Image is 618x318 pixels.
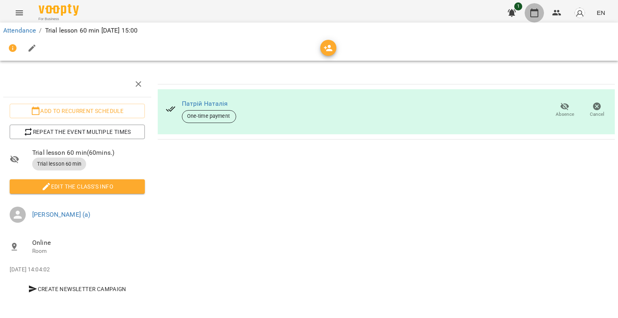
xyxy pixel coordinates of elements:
span: Trial lesson 60 min [32,160,86,168]
a: Attendance [3,27,36,34]
button: Cancel [581,99,613,121]
a: [PERSON_NAME] (а) [32,211,91,218]
nav: breadcrumb [3,26,615,35]
span: Absence [556,111,574,118]
li: / [39,26,41,35]
p: Room [32,247,145,255]
button: Menu [10,3,29,23]
span: Create Newsletter Campaign [13,284,142,294]
span: 1 [514,2,522,10]
p: [DATE] 14:04:02 [10,266,145,274]
span: For Business [39,16,79,22]
img: Voopty Logo [39,4,79,16]
span: Repeat the event multiple times [16,127,138,137]
button: Absence [549,99,581,121]
a: Патрій Наталія [182,100,228,107]
p: Trial lesson 60 min [DATE] 15:00 [45,26,138,35]
span: Cancel [590,111,604,118]
button: Create Newsletter Campaign [10,282,145,296]
button: Add to recurrent schedule [10,104,145,118]
button: Repeat the event multiple times [10,125,145,139]
img: avatar_s.png [574,7,585,18]
button: Edit the class's Info [10,179,145,194]
span: EN [597,8,605,17]
span: Add to recurrent schedule [16,106,138,116]
button: EN [593,5,608,20]
span: Trial lesson 60 min ( 60 mins. ) [32,148,145,158]
span: Edit the class's Info [16,182,138,191]
span: One-time payment [182,113,236,120]
span: Online [32,238,145,248]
